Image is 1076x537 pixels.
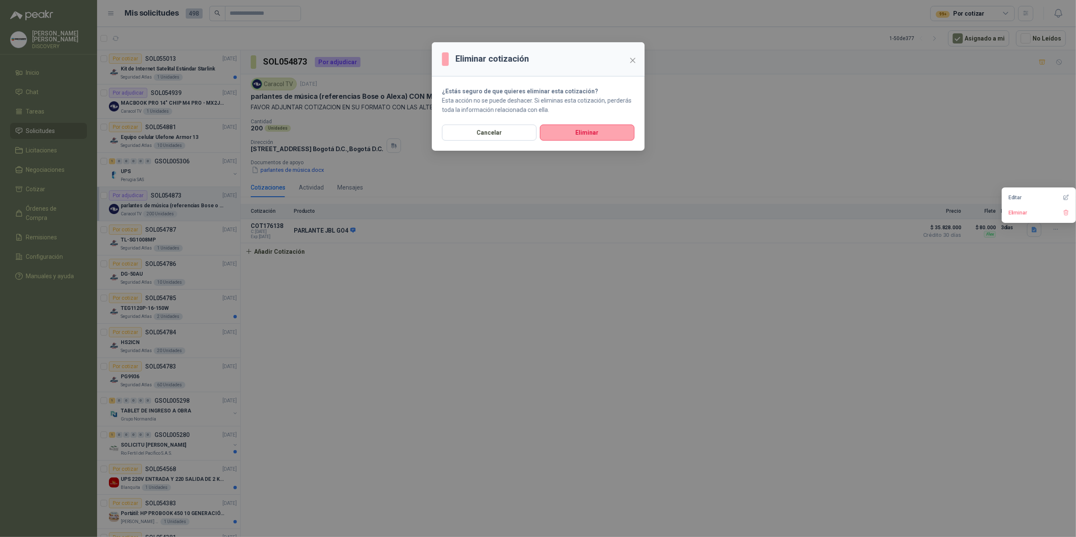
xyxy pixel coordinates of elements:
p: Esta acción no se puede deshacer. Si eliminas esta cotización, perderás toda la información relac... [442,96,634,114]
h3: Eliminar cotización [455,52,529,65]
span: close [629,57,636,64]
button: Eliminar [540,125,634,141]
button: Cancelar [442,125,537,141]
strong: ¿Estás seguro de que quieres eliminar esta cotización? [442,88,598,95]
button: Close [626,54,640,67]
